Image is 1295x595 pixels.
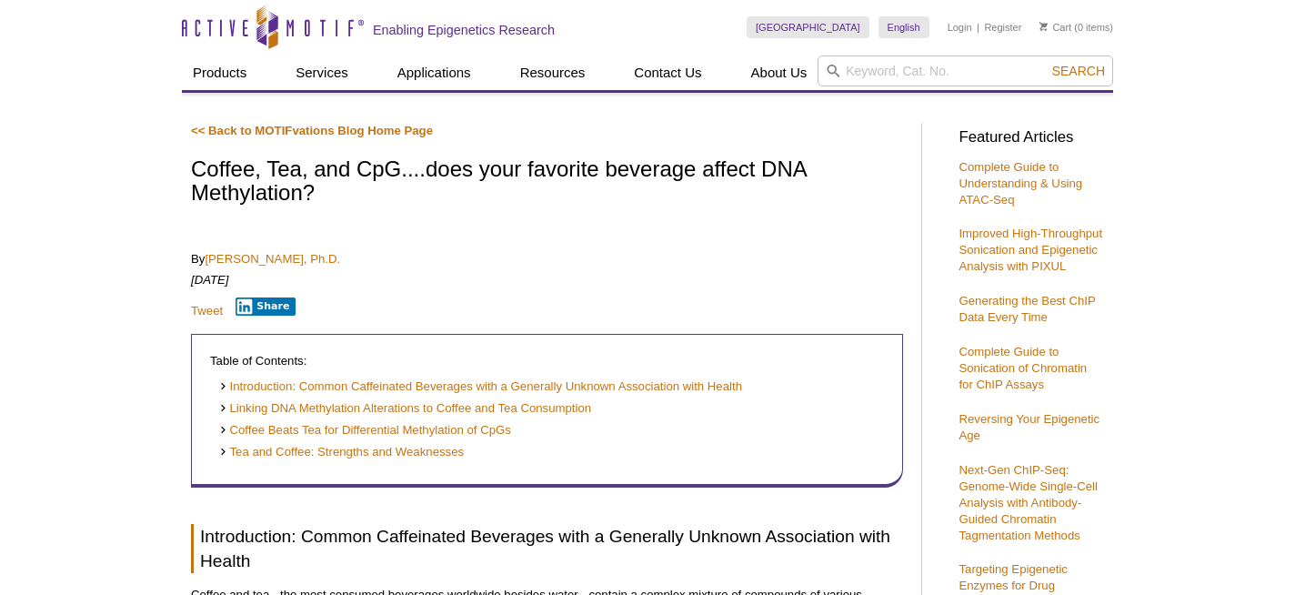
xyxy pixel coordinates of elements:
li: | [977,16,979,38]
a: Applications [386,55,482,90]
a: Contact Us [623,55,712,90]
a: Resources [509,55,597,90]
a: Complete Guide to Understanding & Using ATAC-Seq [959,160,1082,207]
a: About Us [740,55,818,90]
p: By [191,251,903,267]
h1: Coffee, Tea, and CpG....does your favorite beverage affect DNA Methylation? [191,157,903,207]
a: Improved High-Throughput Sonication and Epigenetic Analysis with PIXUL [959,227,1102,273]
a: << Back to MOTIFvations Blog Home Page [191,124,433,137]
a: Linking DNA Methylation Alterations to Coffee and Tea Consumption [219,400,591,418]
button: Search [1047,63,1110,79]
a: Products [182,55,257,90]
a: Generating the Best ChIP Data Every Time [959,294,1095,324]
a: Introduction: Common Caffeinated Beverages with a Generally Unknown Association with Health [219,378,742,396]
a: Cart [1039,21,1071,34]
a: Complete Guide to Sonication of Chromatin for ChIP Assays [959,345,1087,391]
a: [GEOGRAPHIC_DATA] [747,16,869,38]
span: Search [1052,64,1105,78]
a: Coffee Beats Tea for Differential Methylation of CpGs [219,422,511,439]
button: Share [236,297,296,316]
a: Reversing Your Epigenetic Age [959,412,1099,442]
input: Keyword, Cat. No. [818,55,1113,86]
a: Register [984,21,1021,34]
a: [PERSON_NAME], Ph.D. [205,252,340,266]
em: [DATE] [191,273,229,287]
a: Tea and Coffee: Strengths and Weaknesses [219,444,464,461]
h2: Enabling Epigenetics Research [373,22,555,38]
a: Login [948,21,972,34]
a: Tweet [191,304,223,318]
a: English [878,16,929,38]
img: Your Cart [1039,22,1048,31]
h2: Introduction: Common Caffeinated Beverages with a Generally Unknown Association with Health [191,524,903,573]
h3: Featured Articles [959,130,1104,146]
li: (0 items) [1039,16,1113,38]
a: Next-Gen ChIP-Seq: Genome-Wide Single-Cell Analysis with Antibody-Guided Chromatin Tagmentation M... [959,463,1097,542]
p: Table of Contents: [210,353,884,369]
a: Services [285,55,359,90]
